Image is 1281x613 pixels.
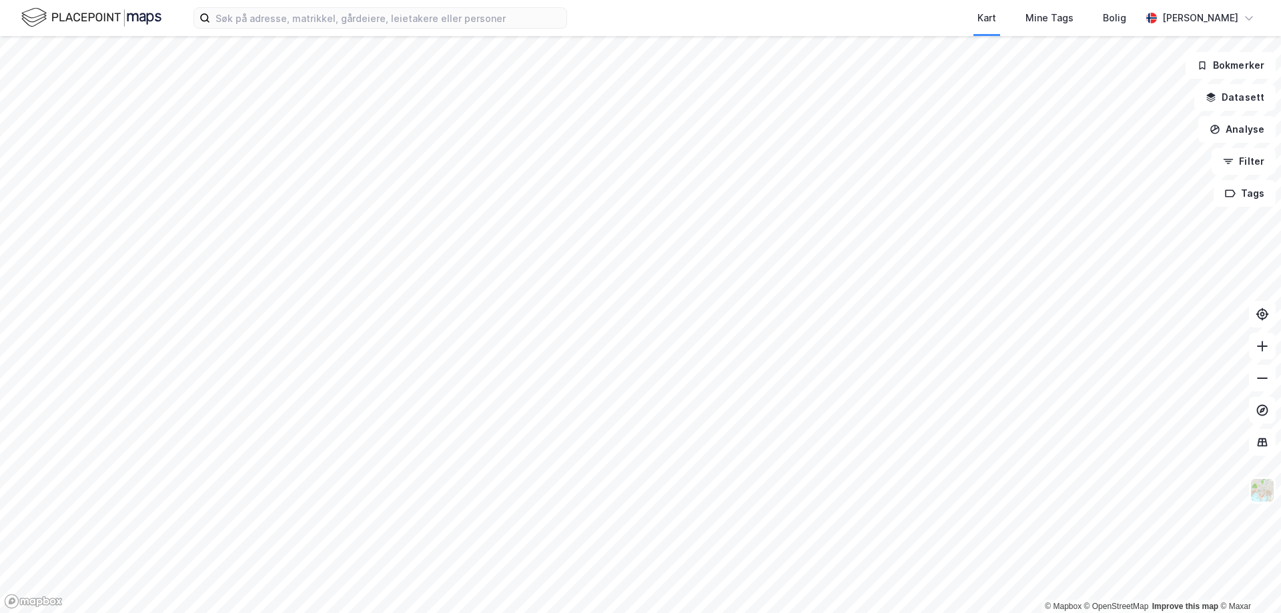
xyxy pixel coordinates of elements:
[1212,148,1276,175] button: Filter
[1045,602,1082,611] a: Mapbox
[1198,116,1276,143] button: Analyse
[1214,180,1276,207] button: Tags
[1162,10,1238,26] div: [PERSON_NAME]
[1103,10,1126,26] div: Bolig
[210,8,566,28] input: Søk på adresse, matrikkel, gårdeiere, leietakere eller personer
[1250,478,1275,503] img: Z
[1084,602,1149,611] a: OpenStreetMap
[977,10,996,26] div: Kart
[1152,602,1218,611] a: Improve this map
[1186,52,1276,79] button: Bokmerker
[4,594,63,609] a: Mapbox homepage
[1214,549,1281,613] iframe: Chat Widget
[1194,84,1276,111] button: Datasett
[1025,10,1074,26] div: Mine Tags
[1214,549,1281,613] div: Kontrollprogram for chat
[21,6,161,29] img: logo.f888ab2527a4732fd821a326f86c7f29.svg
